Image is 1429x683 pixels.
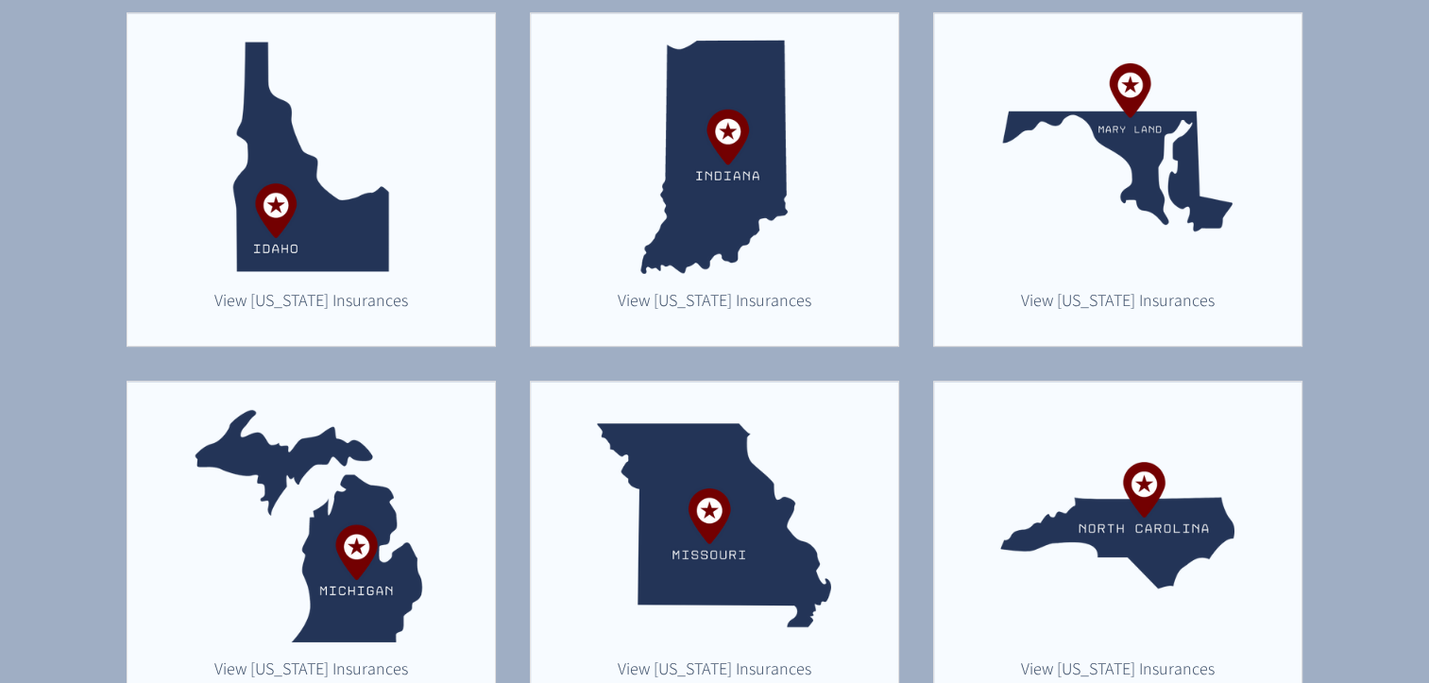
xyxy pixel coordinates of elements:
[214,289,408,311] span: View [US_STATE] Insurances
[1011,285,1225,314] a: View Maryland Insurances
[618,289,811,311] span: View [US_STATE] Insurances
[1000,408,1234,642] img: TelebehavioralHealth.US Placeholder
[194,408,428,642] img: TelebehavioralHealth.US Placeholder
[597,408,831,642] img: TelebehavioralHealth.US Placeholder
[1021,657,1215,679] span: View [US_STATE] Insurances
[607,285,822,314] a: View Indiana Insurances
[214,657,408,679] span: View [US_STATE] Insurances
[1021,289,1215,311] span: View [US_STATE] Insurances
[204,285,418,314] a: View Idaho Insurances
[204,654,418,682] a: View Michigan Insurances
[194,40,428,274] img: TelebehavioralHealth.US Placeholder
[1011,654,1225,682] a: View North Carolina Insurances
[1000,40,1234,274] img: TelebehavioralHealth.US Placeholder
[597,40,831,274] img: TelebehavioralHealth.US Placeholder
[618,657,811,679] span: View [US_STATE] Insurances
[607,654,822,682] a: View Missouri Insurances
